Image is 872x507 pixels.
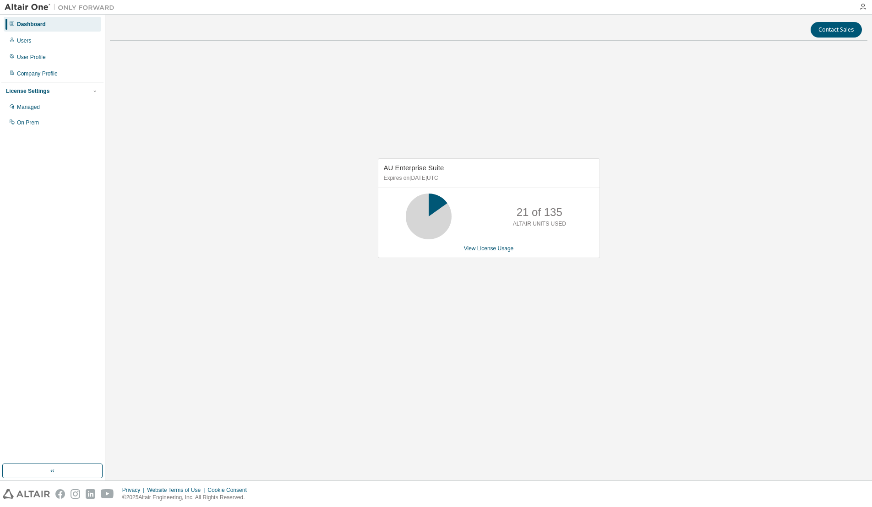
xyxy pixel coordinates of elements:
[17,70,58,77] div: Company Profile
[513,220,566,228] p: ALTAIR UNITS USED
[86,489,95,499] img: linkedin.svg
[17,21,46,28] div: Dashboard
[122,486,147,494] div: Privacy
[6,87,49,95] div: License Settings
[811,22,862,38] button: Contact Sales
[17,103,40,111] div: Managed
[17,119,39,126] div: On Prem
[5,3,119,12] img: Altair One
[464,245,514,252] a: View License Usage
[147,486,207,494] div: Website Terms of Use
[55,489,65,499] img: facebook.svg
[17,54,46,61] div: User Profile
[71,489,80,499] img: instagram.svg
[3,489,50,499] img: altair_logo.svg
[517,205,562,220] p: 21 of 135
[122,494,252,502] p: © 2025 Altair Engineering, Inc. All Rights Reserved.
[384,174,592,182] p: Expires on [DATE] UTC
[101,489,114,499] img: youtube.svg
[207,486,252,494] div: Cookie Consent
[17,37,31,44] div: Users
[384,164,444,172] span: AU Enterprise Suite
